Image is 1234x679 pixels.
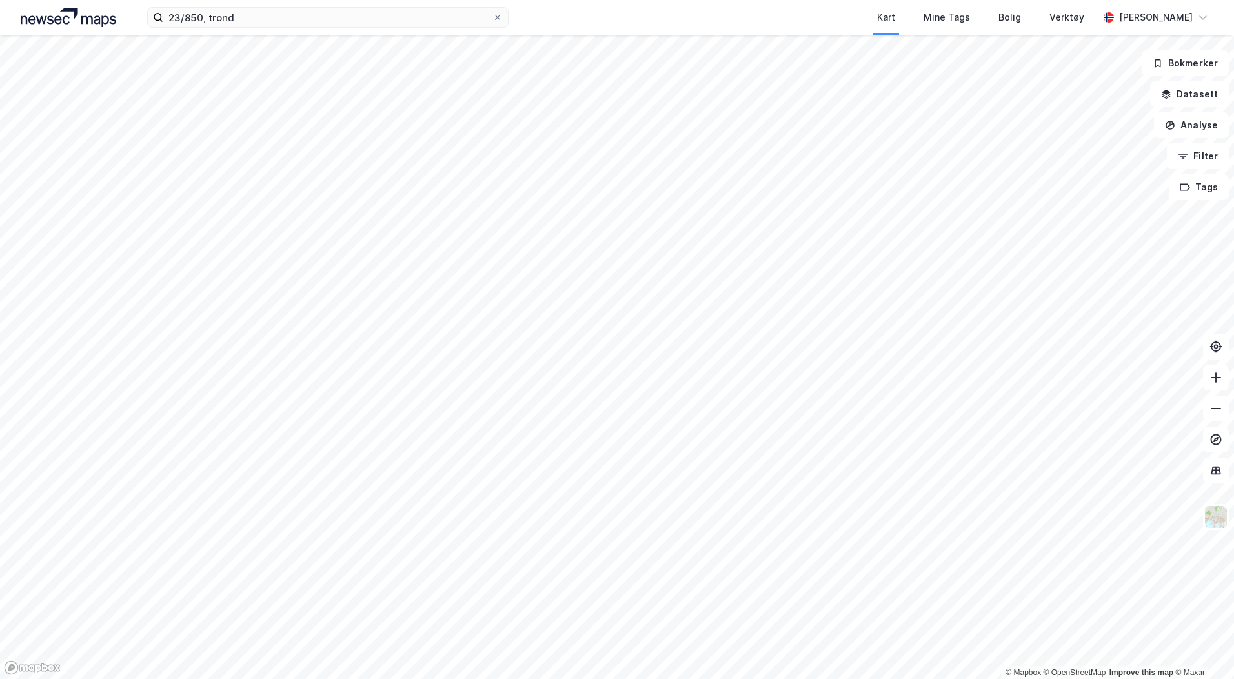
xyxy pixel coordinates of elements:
[1006,668,1041,677] a: Mapbox
[877,10,895,25] div: Kart
[1142,50,1229,76] button: Bokmerker
[1109,668,1173,677] a: Improve this map
[21,8,116,27] img: logo.a4113a55bc3d86da70a041830d287a7e.svg
[1169,617,1234,679] iframe: Chat Widget
[1154,112,1229,138] button: Analyse
[1049,10,1084,25] div: Verktøy
[1167,143,1229,169] button: Filter
[4,660,61,675] a: Mapbox homepage
[998,10,1021,25] div: Bolig
[924,10,970,25] div: Mine Tags
[1119,10,1193,25] div: [PERSON_NAME]
[163,8,492,27] input: Søk på adresse, matrikkel, gårdeiere, leietakere eller personer
[1169,174,1229,200] button: Tags
[1044,668,1106,677] a: OpenStreetMap
[1204,505,1228,529] img: Z
[1150,81,1229,107] button: Datasett
[1169,617,1234,679] div: Kontrollprogram for chat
